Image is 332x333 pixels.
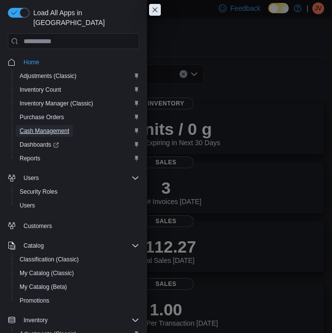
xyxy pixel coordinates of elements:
[20,127,69,135] span: Cash Management
[24,316,48,324] span: Inventory
[29,8,139,27] span: Load All Apps in [GEOGRAPHIC_DATA]
[16,139,139,151] span: Dashboards
[20,100,93,107] span: Inventory Manager (Classic)
[20,240,48,252] button: Catalog
[16,139,63,151] a: Dashboards
[16,267,139,279] span: My Catalog (Classic)
[16,281,139,293] span: My Catalog (Beta)
[20,141,59,149] span: Dashboards
[12,280,143,294] button: My Catalog (Beta)
[12,124,143,138] button: Cash Management
[20,72,77,80] span: Adjustments (Classic)
[16,254,139,265] span: Classification (Classic)
[16,98,139,109] span: Inventory Manager (Classic)
[16,281,71,293] a: My Catalog (Beta)
[20,56,139,68] span: Home
[24,222,52,230] span: Customers
[12,253,143,266] button: Classification (Classic)
[24,242,44,250] span: Catalog
[16,200,139,211] span: Users
[4,218,143,232] button: Customers
[16,267,78,279] a: My Catalog (Classic)
[16,186,139,198] span: Security Roles
[4,55,143,69] button: Home
[12,199,143,212] button: Users
[16,111,139,123] span: Purchase Orders
[16,153,139,164] span: Reports
[16,186,61,198] a: Security Roles
[20,269,74,277] span: My Catalog (Classic)
[16,200,39,211] a: Users
[12,185,143,199] button: Security Roles
[20,283,67,291] span: My Catalog (Beta)
[20,202,35,209] span: Users
[20,172,139,184] span: Users
[16,84,65,96] a: Inventory Count
[149,4,161,16] button: Close this dialog
[20,219,139,231] span: Customers
[12,69,143,83] button: Adjustments (Classic)
[20,297,50,305] span: Promotions
[24,58,39,66] span: Home
[20,56,43,68] a: Home
[4,171,143,185] button: Users
[16,254,83,265] a: Classification (Classic)
[16,295,53,307] a: Promotions
[16,98,97,109] a: Inventory Manager (Classic)
[20,154,40,162] span: Reports
[12,97,143,110] button: Inventory Manager (Classic)
[20,86,61,94] span: Inventory Count
[20,256,79,263] span: Classification (Classic)
[20,314,139,326] span: Inventory
[4,239,143,253] button: Catalog
[16,125,73,137] a: Cash Management
[20,220,56,232] a: Customers
[16,295,139,307] span: Promotions
[20,240,139,252] span: Catalog
[24,174,39,182] span: Users
[12,294,143,307] button: Promotions
[16,84,139,96] span: Inventory Count
[16,125,139,137] span: Cash Management
[12,110,143,124] button: Purchase Orders
[20,314,51,326] button: Inventory
[20,172,43,184] button: Users
[16,111,68,123] a: Purchase Orders
[16,70,139,82] span: Adjustments (Classic)
[12,83,143,97] button: Inventory Count
[4,313,143,327] button: Inventory
[12,266,143,280] button: My Catalog (Classic)
[12,152,143,165] button: Reports
[20,113,64,121] span: Purchase Orders
[20,188,57,196] span: Security Roles
[12,138,143,152] a: Dashboards
[16,153,44,164] a: Reports
[16,70,80,82] a: Adjustments (Classic)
